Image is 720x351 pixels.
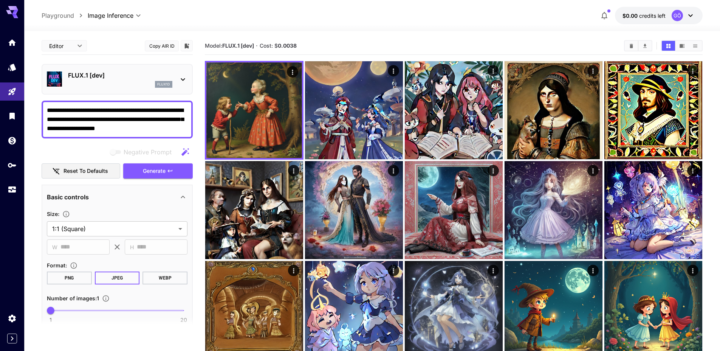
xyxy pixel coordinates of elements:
[638,41,652,51] button: Download All
[143,166,166,176] span: Generate
[278,42,297,49] b: 0.0038
[142,272,187,284] button: WEBP
[47,68,187,91] div: FLUX.1 [dev]flux1d
[42,11,74,20] a: Playground
[7,334,17,343] button: Expand sidebar
[145,40,179,51] button: Copy AIR ID
[49,42,73,50] span: Editor
[305,61,403,159] img: 2Q==
[8,109,17,118] div: Library
[604,61,702,159] img: Z
[8,160,17,170] div: API Keys
[88,11,133,20] span: Image Inference
[405,161,503,259] img: 2Q==
[488,265,499,276] div: Actions
[288,165,299,176] div: Actions
[47,211,59,217] span: Size :
[222,42,254,49] b: FLUX.1 [dev]
[662,41,675,51] button: Show media in grid view
[661,40,703,51] div: Show media in grid viewShow media in video viewShow media in list view
[587,65,599,76] div: Actions
[287,66,298,78] div: Actions
[687,165,698,176] div: Actions
[68,71,172,80] p: FLUX.1 [dev]
[183,41,190,50] button: Add to library
[47,262,67,269] span: Format :
[622,12,639,19] span: $0.00
[8,185,17,194] div: Usage
[8,62,17,72] div: Models
[615,7,703,24] button: $0.00GÖ
[130,243,134,252] span: H
[505,161,602,259] img: 2Q==
[689,41,702,51] button: Show media in list view
[205,42,254,49] span: Model:
[488,165,499,176] div: Actions
[47,188,187,206] div: Basic controls
[305,161,403,259] img: Z
[687,65,698,76] div: Actions
[59,210,73,218] button: Adjust the dimensions of the generated image by specifying its width and height in pixels, or sel...
[388,65,399,76] div: Actions
[639,12,666,19] span: credits left
[505,61,602,159] img: Z
[42,11,88,20] nav: breadcrumb
[8,314,17,323] div: Settings
[405,61,503,159] img: 2Q==
[622,12,666,20] div: $0.00
[8,84,17,94] div: Playground
[47,272,92,284] button: PNG
[95,272,140,284] button: JPEG
[47,193,89,202] p: Basic controls
[260,42,297,49] span: Cost: $
[687,265,698,276] div: Actions
[388,265,399,276] div: Actions
[124,148,172,157] span: Negative Prompt
[206,62,302,158] img: 2Q==
[42,163,120,179] button: Reset to defaults
[47,295,99,301] span: Number of images : 1
[288,265,299,276] div: Actions
[604,161,702,259] img: 9k=
[388,165,399,176] div: Actions
[108,147,178,157] span: Negative prompts are not compatible with the selected model.
[624,40,652,51] div: Clear AllDownload All
[625,41,638,51] button: Clear All
[99,295,113,302] button: Specify how many images to generate in a single request. Each image generation will be charged se...
[52,224,175,233] span: 1:1 (Square)
[157,82,170,87] p: flux1d
[675,41,689,51] button: Show media in video view
[672,10,683,21] div: GÖ
[205,161,303,259] img: 2Q==
[256,41,258,50] p: ·
[52,243,57,252] span: W
[8,36,17,45] div: Home
[8,136,17,145] div: Wallet
[587,165,599,176] div: Actions
[587,265,599,276] div: Actions
[67,262,81,269] button: Choose the file format for the output image.
[123,163,193,179] button: Generate
[488,65,499,76] div: Actions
